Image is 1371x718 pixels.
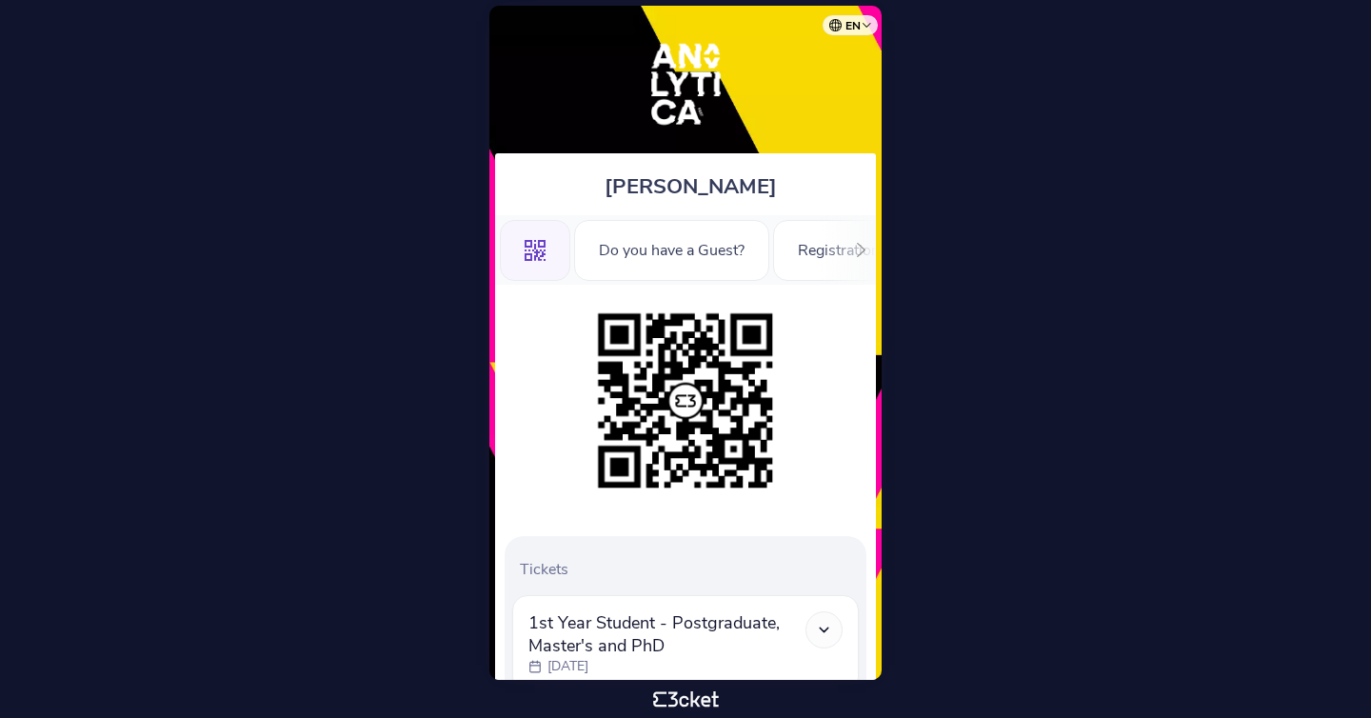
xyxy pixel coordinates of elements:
[588,304,783,498] img: d1bbf39273684af3b3eab7e950176145.png
[574,220,769,281] div: Do you have a Guest?
[773,238,944,259] a: Registration Form
[605,172,777,201] span: [PERSON_NAME]
[547,657,588,676] p: [DATE]
[520,559,859,580] p: Tickets
[773,220,944,281] div: Registration Form
[626,25,745,144] img: Analytica Fest 2025 - Sep 6th
[574,238,769,259] a: Do you have a Guest?
[528,611,805,657] span: 1st Year Student - Postgraduate, Master's and PhD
